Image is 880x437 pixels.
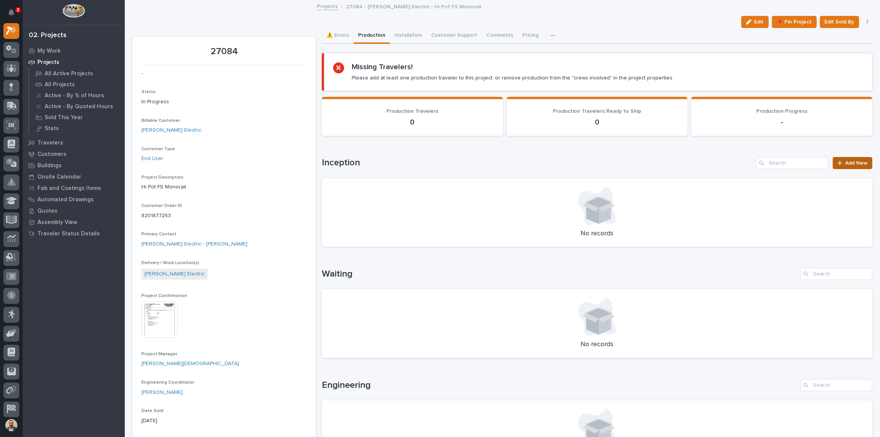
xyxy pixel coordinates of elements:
[845,160,868,166] span: Add New
[37,208,57,215] p: Quotes
[141,360,239,368] a: [PERSON_NAME][DEMOGRAPHIC_DATA]
[141,352,177,356] span: Project Manager
[23,45,125,56] a: My Work
[141,389,183,397] a: [PERSON_NAME]
[3,5,19,20] button: Notifications
[331,118,494,127] p: 0
[820,16,859,28] button: Edit Sold By
[37,140,63,146] p: Travelers
[45,125,59,132] p: Stats
[141,417,307,425] p: [DATE]
[37,185,101,192] p: Fab and Coatings Items
[37,151,67,158] p: Customers
[29,68,125,79] a: All Active Projects
[37,48,61,54] p: My Work
[141,175,183,180] span: Project Description
[331,341,863,349] p: No records
[801,268,872,280] input: Search
[23,182,125,194] a: Fab and Coatings Items
[37,59,59,66] p: Projects
[141,240,247,248] a: [PERSON_NAME] Electric - [PERSON_NAME]
[825,17,854,26] span: Edit Sold By
[352,75,674,81] p: Please add at least one production traveler to this project, or remove production from the "crews...
[23,205,125,216] a: Quotes
[23,171,125,182] a: Onsite Calendar
[23,228,125,239] a: Traveler Status Details
[141,126,202,134] a: [PERSON_NAME] Electric
[482,28,518,44] button: Comments
[772,16,817,28] button: 📌 Pin Project
[331,230,863,238] p: No records
[317,2,338,10] a: Projects
[45,114,83,121] p: Sold This Year
[346,2,481,10] p: 27084 - [PERSON_NAME] Electric - Hi Pot FS Monorail
[833,157,872,169] a: Add New
[322,269,798,280] h1: Waiting
[390,28,427,44] button: Installation
[29,31,67,40] div: 02. Projects
[45,92,104,99] p: Active - By % of Hours
[516,118,679,127] p: 0
[23,194,125,205] a: Automated Drawings
[141,212,307,220] p: 8201877253
[23,148,125,160] a: Customers
[777,17,812,26] span: 📌 Pin Project
[23,56,125,68] a: Projects
[427,28,482,44] button: Customer Support
[553,109,641,114] span: Production Travelers Ready to Ship
[9,9,19,21] div: Notifications2
[141,46,307,57] p: 27084
[45,70,93,77] p: All Active Projects
[141,294,187,298] span: Project Confirmation
[29,79,125,90] a: All Projects
[352,62,413,72] h2: Missing Travelers!
[141,90,156,94] span: Status
[23,160,125,171] a: Buildings
[141,70,307,78] p: -
[700,118,863,127] p: -
[45,81,75,88] p: All Projects
[62,4,85,18] img: Workspace Logo
[141,232,176,236] span: Primary Contact
[322,380,798,391] h1: Engineering
[354,28,390,44] button: Production
[741,16,769,28] button: Edit
[322,28,354,44] button: ⚠️ Errors
[141,155,163,163] a: End User
[756,109,807,114] span: Production Progress
[37,230,100,237] p: Traveler Status Details
[386,109,438,114] span: Production Travelers
[23,137,125,148] a: Travelers
[322,157,753,168] h1: Inception
[141,380,194,385] span: Engineering Coordinator
[144,270,205,278] a: [PERSON_NAME] Electric
[29,101,125,112] a: Active - By Quoted Hours
[141,261,199,265] span: Delivery / Work Location(s)
[29,112,125,123] a: Sold This Year
[45,103,113,110] p: Active - By Quoted Hours
[29,90,125,101] a: Active - By % of Hours
[37,219,77,226] p: Assembly View
[37,174,81,180] p: Onsite Calendar
[141,147,175,151] span: Customer Type
[29,123,125,134] a: Stats
[23,216,125,228] a: Assembly View
[3,417,19,433] button: users-avatar
[37,196,94,203] p: Automated Drawings
[801,379,872,391] input: Search
[17,7,19,12] p: 2
[141,409,163,413] span: Date Sold
[756,157,828,169] input: Search
[141,183,307,191] p: Hi Pot FS Monorail
[141,98,307,106] p: In Progress
[141,118,180,123] span: Billable Customer
[141,204,182,208] span: Customer Order ID
[754,19,764,25] span: Edit
[37,162,62,169] p: Buildings
[518,28,543,44] button: Pricing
